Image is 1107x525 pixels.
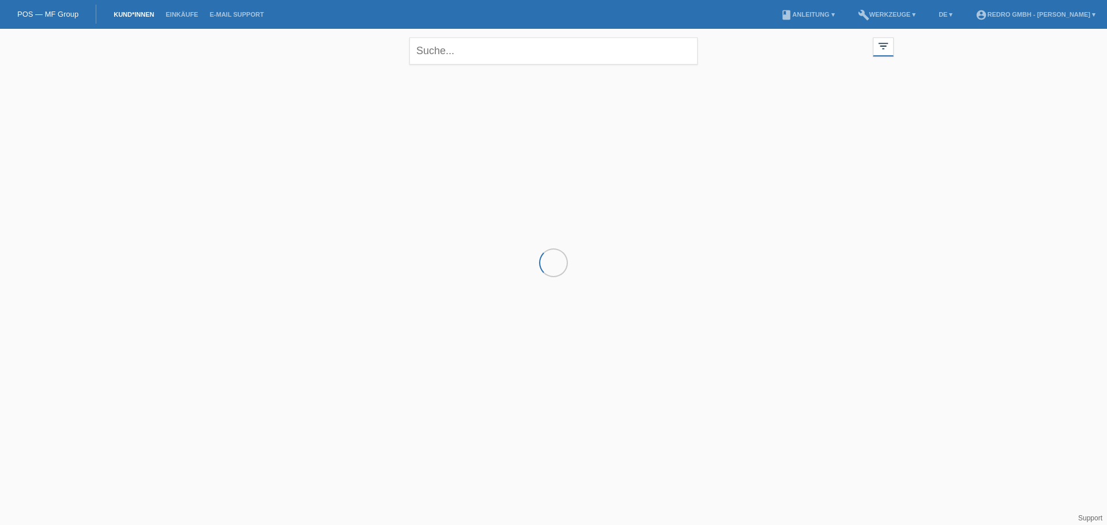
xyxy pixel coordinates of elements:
i: book [781,9,792,21]
a: DE ▾ [933,11,958,18]
a: account_circleRedro GmbH - [PERSON_NAME] ▾ [970,11,1101,18]
i: filter_list [877,40,890,52]
a: bookAnleitung ▾ [775,11,840,18]
a: Support [1078,514,1102,522]
a: Kund*innen [108,11,160,18]
input: Suche... [409,37,698,65]
a: E-Mail Support [204,11,270,18]
a: POS — MF Group [17,10,78,18]
a: Einkäufe [160,11,204,18]
a: buildWerkzeuge ▾ [852,11,922,18]
i: build [858,9,869,21]
i: account_circle [976,9,987,21]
